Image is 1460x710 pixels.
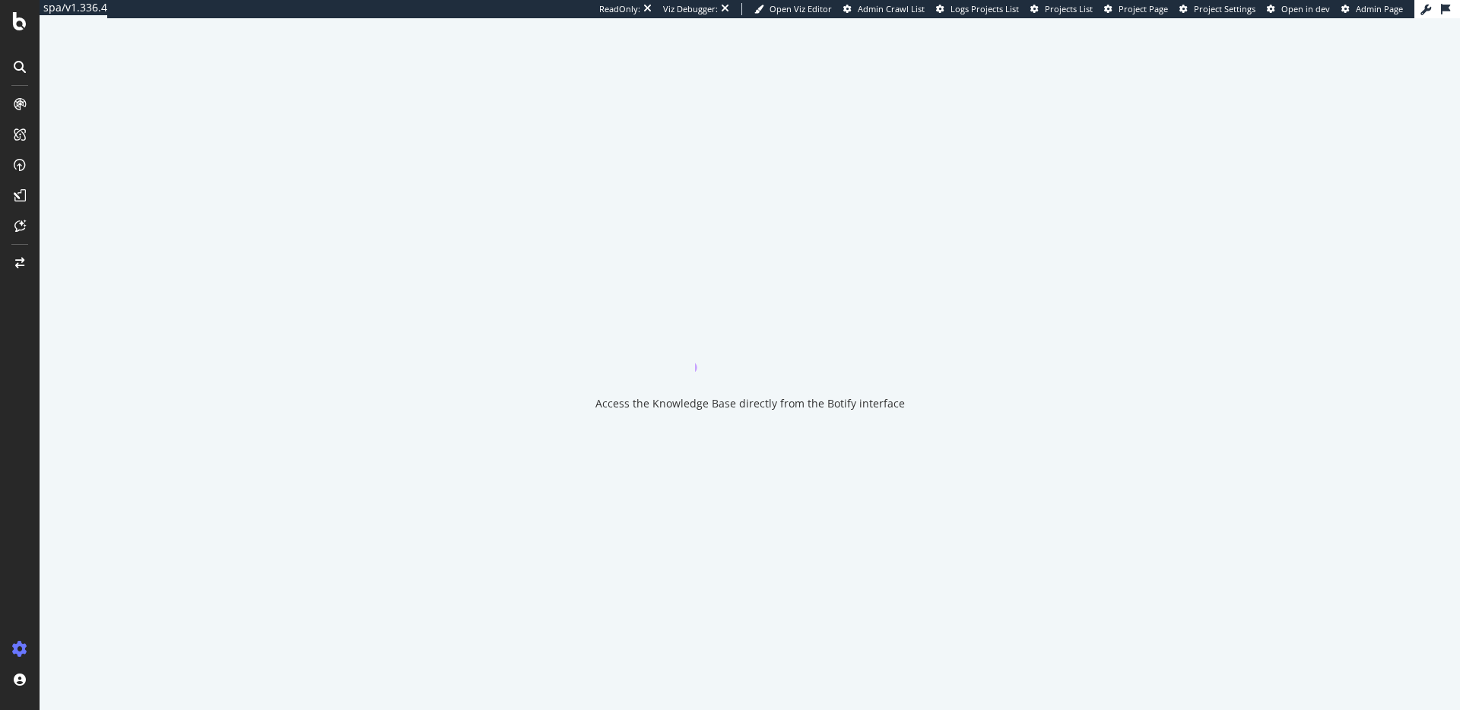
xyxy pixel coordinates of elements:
[843,3,925,15] a: Admin Crawl List
[1341,3,1403,15] a: Admin Page
[951,3,1019,14] span: Logs Projects List
[754,3,832,15] a: Open Viz Editor
[858,3,925,14] span: Admin Crawl List
[1281,3,1330,14] span: Open in dev
[1030,3,1093,15] a: Projects List
[695,317,805,372] div: animation
[1267,3,1330,15] a: Open in dev
[1045,3,1093,14] span: Projects List
[936,3,1019,15] a: Logs Projects List
[1104,3,1168,15] a: Project Page
[1356,3,1403,14] span: Admin Page
[1194,3,1255,14] span: Project Settings
[595,396,905,411] div: Access the Knowledge Base directly from the Botify interface
[770,3,832,14] span: Open Viz Editor
[663,3,718,15] div: Viz Debugger:
[1179,3,1255,15] a: Project Settings
[599,3,640,15] div: ReadOnly:
[1119,3,1168,14] span: Project Page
